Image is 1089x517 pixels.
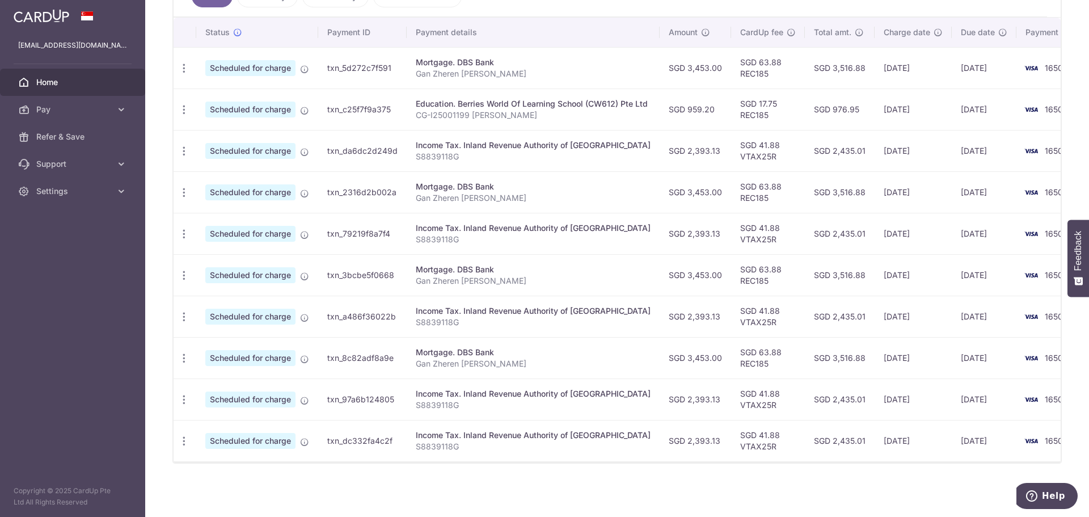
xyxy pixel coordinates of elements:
[1045,187,1063,197] span: 1650
[318,171,407,213] td: txn_2316d2b002a
[416,181,651,192] div: Mortgage. DBS Bank
[884,27,930,38] span: Charge date
[1045,104,1063,114] span: 1650
[416,317,651,328] p: S8839118G
[36,104,111,115] span: Pay
[875,213,952,254] td: [DATE]
[1020,310,1042,323] img: Bank Card
[36,158,111,170] span: Support
[318,296,407,337] td: txn_a486f36022b
[416,388,651,400] div: Income Tax. Inland Revenue Authority of [GEOGRAPHIC_DATA]
[205,392,296,407] span: Scheduled for charge
[1020,227,1042,241] img: Bank Card
[1020,434,1042,448] img: Bank Card
[952,420,1016,461] td: [DATE]
[205,226,296,242] span: Scheduled for charge
[318,130,407,171] td: txn_da6dc2d249d
[660,130,731,171] td: SGD 2,393.13
[731,130,805,171] td: SGD 41.88 VTAX25R
[805,213,875,254] td: SGD 2,435.01
[731,420,805,461] td: SGD 41.88 VTAX25R
[875,379,952,420] td: [DATE]
[731,254,805,296] td: SGD 63.88 REC185
[660,420,731,461] td: SGD 2,393.13
[1045,146,1063,155] span: 1650
[731,171,805,213] td: SGD 63.88 REC185
[416,430,651,441] div: Income Tax. Inland Revenue Authority of [GEOGRAPHIC_DATA]
[805,379,875,420] td: SGD 2,435.01
[14,9,69,23] img: CardUp
[1045,63,1063,73] span: 1650
[416,305,651,317] div: Income Tax. Inland Revenue Authority of [GEOGRAPHIC_DATA]
[36,131,111,142] span: Refer & Save
[416,57,651,68] div: Mortgage. DBS Bank
[805,171,875,213] td: SGD 3,516.88
[18,40,127,51] p: [EMAIL_ADDRESS][DOMAIN_NAME]
[1045,394,1063,404] span: 1650
[205,27,230,38] span: Status
[416,400,651,411] p: S8839118G
[805,89,875,130] td: SGD 976.95
[875,47,952,89] td: [DATE]
[407,18,660,47] th: Payment details
[1045,436,1063,445] span: 1650
[205,267,296,283] span: Scheduled for charge
[1067,220,1089,297] button: Feedback - Show survey
[318,420,407,461] td: txn_dc332fa4c2f
[318,213,407,254] td: txn_79219f8a7f4
[660,337,731,379] td: SGD 3,453.00
[205,433,296,449] span: Scheduled for charge
[805,47,875,89] td: SGD 3,516.88
[36,186,111,197] span: Settings
[952,379,1016,420] td: [DATE]
[805,296,875,337] td: SGD 2,435.01
[660,254,731,296] td: SGD 3,453.00
[416,192,651,204] p: Gan Zheren [PERSON_NAME]
[952,254,1016,296] td: [DATE]
[952,130,1016,171] td: [DATE]
[416,234,651,245] p: S8839118G
[731,296,805,337] td: SGD 41.88 VTAX25R
[318,379,407,420] td: txn_97a6b124805
[731,337,805,379] td: SGD 63.88 REC185
[416,151,651,162] p: S8839118G
[318,254,407,296] td: txn_3bcbe5f0668
[205,102,296,117] span: Scheduled for charge
[805,420,875,461] td: SGD 2,435.01
[1016,483,1078,511] iframe: Opens a widget where you can find more information
[952,296,1016,337] td: [DATE]
[1020,268,1042,282] img: Bank Card
[1020,186,1042,199] img: Bank Card
[1020,393,1042,406] img: Bank Card
[952,89,1016,130] td: [DATE]
[1020,61,1042,75] img: Bank Card
[1045,229,1063,238] span: 1650
[805,254,875,296] td: SGD 3,516.88
[205,60,296,76] span: Scheduled for charge
[875,296,952,337] td: [DATE]
[660,47,731,89] td: SGD 3,453.00
[875,254,952,296] td: [DATE]
[875,420,952,461] td: [DATE]
[814,27,851,38] span: Total amt.
[205,350,296,366] span: Scheduled for charge
[805,130,875,171] td: SGD 2,435.01
[318,47,407,89] td: txn_5d272c7f591
[1045,312,1063,321] span: 1650
[205,309,296,325] span: Scheduled for charge
[1020,144,1042,158] img: Bank Card
[36,77,111,88] span: Home
[731,47,805,89] td: SGD 63.88 REC185
[669,27,698,38] span: Amount
[952,213,1016,254] td: [DATE]
[318,89,407,130] td: txn_c25f7f9a375
[660,296,731,337] td: SGD 2,393.13
[805,337,875,379] td: SGD 3,516.88
[731,213,805,254] td: SGD 41.88 VTAX25R
[1045,270,1063,280] span: 1650
[1020,103,1042,116] img: Bank Card
[740,27,783,38] span: CardUp fee
[416,68,651,79] p: Gan Zheren [PERSON_NAME]
[731,89,805,130] td: SGD 17.75 REC185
